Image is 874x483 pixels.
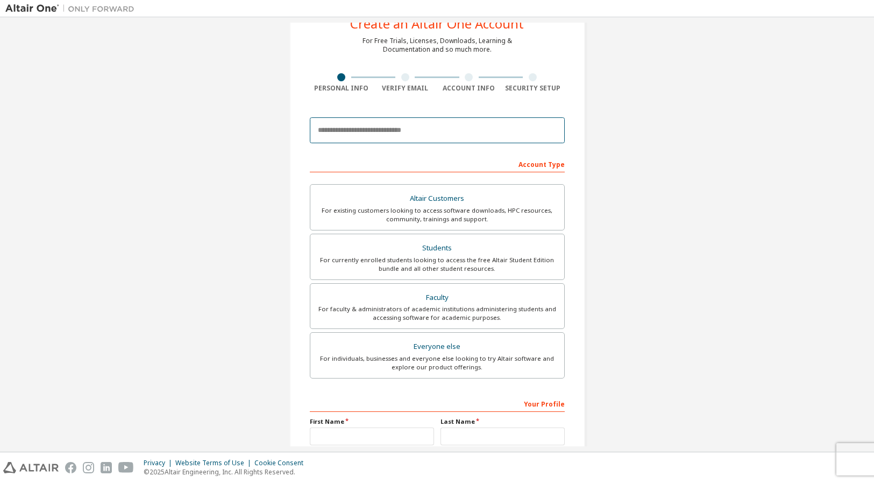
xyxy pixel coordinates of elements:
div: For individuals, businesses and everyone else looking to try Altair software and explore our prod... [317,354,558,372]
img: Altair One [5,3,140,14]
div: For currently enrolled students looking to access the free Altair Student Edition bundle and all ... [317,256,558,273]
img: youtube.svg [118,462,134,473]
div: Cookie Consent [254,459,310,467]
div: Faculty [317,290,558,305]
div: For existing customers looking to access software downloads, HPC resources, community, trainings ... [317,206,558,223]
div: Verify Email [373,84,437,93]
div: For faculty & administrators of academic institutions administering students and accessing softwa... [317,305,558,322]
div: Altair Customers [317,191,558,206]
div: Account Info [437,84,501,93]
img: altair_logo.svg [3,462,59,473]
div: Your Profile [310,395,565,412]
div: Create an Altair One Account [350,17,524,30]
div: Everyone else [317,339,558,354]
div: Account Type [310,155,565,172]
div: Students [317,241,558,256]
img: linkedin.svg [101,462,112,473]
img: instagram.svg [83,462,94,473]
div: Security Setup [501,84,565,93]
div: For Free Trials, Licenses, Downloads, Learning & Documentation and so much more. [363,37,512,54]
div: Website Terms of Use [175,459,254,467]
label: Last Name [440,417,565,426]
p: © 2025 Altair Engineering, Inc. All Rights Reserved. [144,467,310,477]
div: Personal Info [310,84,374,93]
div: Privacy [144,459,175,467]
label: First Name [310,417,434,426]
img: facebook.svg [65,462,76,473]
